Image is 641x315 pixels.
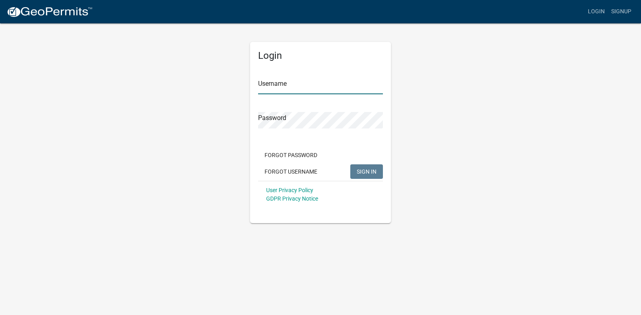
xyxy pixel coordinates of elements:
a: User Privacy Policy [266,187,313,193]
a: Login [585,4,608,19]
a: Signup [608,4,635,19]
button: SIGN IN [350,164,383,179]
span: SIGN IN [357,168,376,174]
a: GDPR Privacy Notice [266,195,318,202]
button: Forgot Username [258,164,324,179]
button: Forgot Password [258,148,324,162]
h5: Login [258,50,383,62]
